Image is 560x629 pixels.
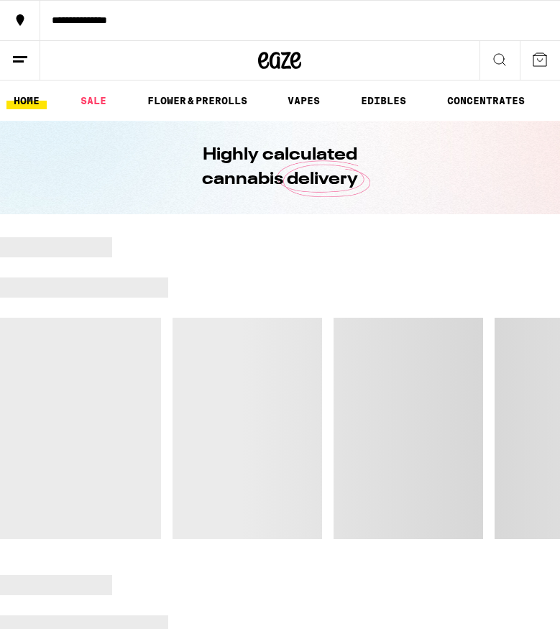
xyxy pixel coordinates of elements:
a: HOME [6,92,47,109]
a: SALE [73,92,114,109]
a: VAPES [280,92,327,109]
h1: Highly calculated cannabis delivery [162,143,399,192]
a: FLOWER & PREROLLS [140,92,254,109]
a: EDIBLES [354,92,413,109]
a: CONCENTRATES [440,92,532,109]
